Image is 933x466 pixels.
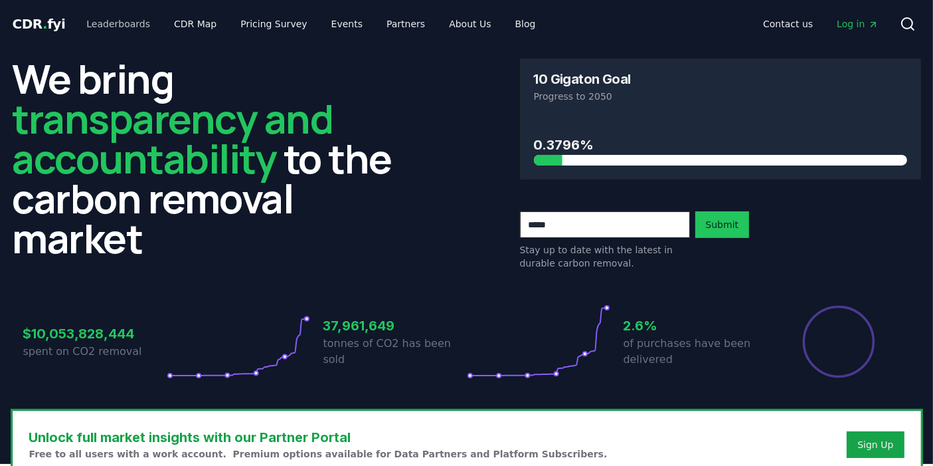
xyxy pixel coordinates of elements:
a: Leaderboards [76,12,161,36]
div: Percentage of sales delivered [802,304,876,379]
span: . [42,16,47,32]
h3: 0.3796% [534,135,907,155]
a: Log in [826,12,889,36]
h2: We bring to the carbon removal market [13,58,414,258]
p: Free to all users with a work account. Premium options available for Data Partners and Platform S... [29,447,608,461]
a: Events [321,12,373,36]
nav: Main [76,12,546,36]
span: transparency and accountability [13,91,333,185]
a: About Us [438,12,501,36]
a: Pricing Survey [230,12,317,36]
h3: 2.6% [624,316,767,336]
a: CDR.fyi [13,15,66,33]
p: Stay up to date with the latest in durable carbon removal. [520,243,690,270]
a: Contact us [752,12,823,36]
h3: Unlock full market insights with our Partner Portal [29,427,608,447]
h3: 10 Gigaton Goal [534,72,631,86]
h3: $10,053,828,444 [23,324,167,344]
p: tonnes of CO2 has been sold [323,336,467,368]
p: of purchases have been delivered [624,336,767,368]
p: spent on CO2 removal [23,344,167,360]
nav: Main [752,12,889,36]
button: Sign Up [847,431,904,458]
span: Log in [837,17,878,31]
span: CDR fyi [13,16,66,32]
h3: 37,961,649 [323,316,467,336]
a: Blog [505,12,547,36]
a: CDR Map [163,12,227,36]
p: Progress to 2050 [534,90,907,103]
button: Submit [695,211,750,238]
a: Sign Up [857,438,893,451]
a: Partners [376,12,436,36]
